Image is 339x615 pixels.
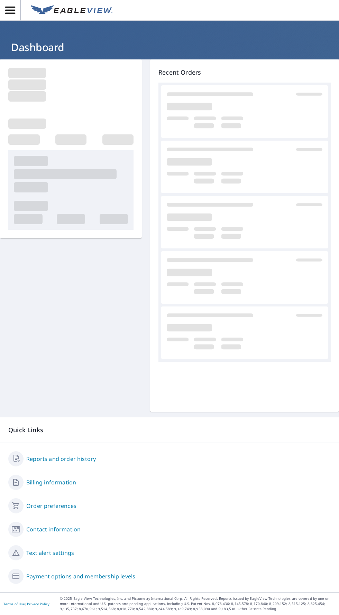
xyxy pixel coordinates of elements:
[27,602,49,606] a: Privacy Policy
[27,1,117,20] a: EV Logo
[26,455,96,463] a: Reports and order history
[26,478,76,486] a: Billing information
[31,5,112,16] img: EV Logo
[26,549,74,557] a: Text alert settings
[8,40,331,54] h1: Dashboard
[3,602,49,606] p: |
[26,502,76,510] a: Order preferences
[26,572,135,580] a: Payment options and membership levels
[8,426,331,434] p: Quick Links
[3,602,25,606] a: Terms of Use
[158,68,331,77] p: Recent Orders
[26,525,81,533] a: Contact information
[60,596,336,612] p: © 2025 Eagle View Technologies, Inc. and Pictometry International Corp. All Rights Reserved. Repo...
